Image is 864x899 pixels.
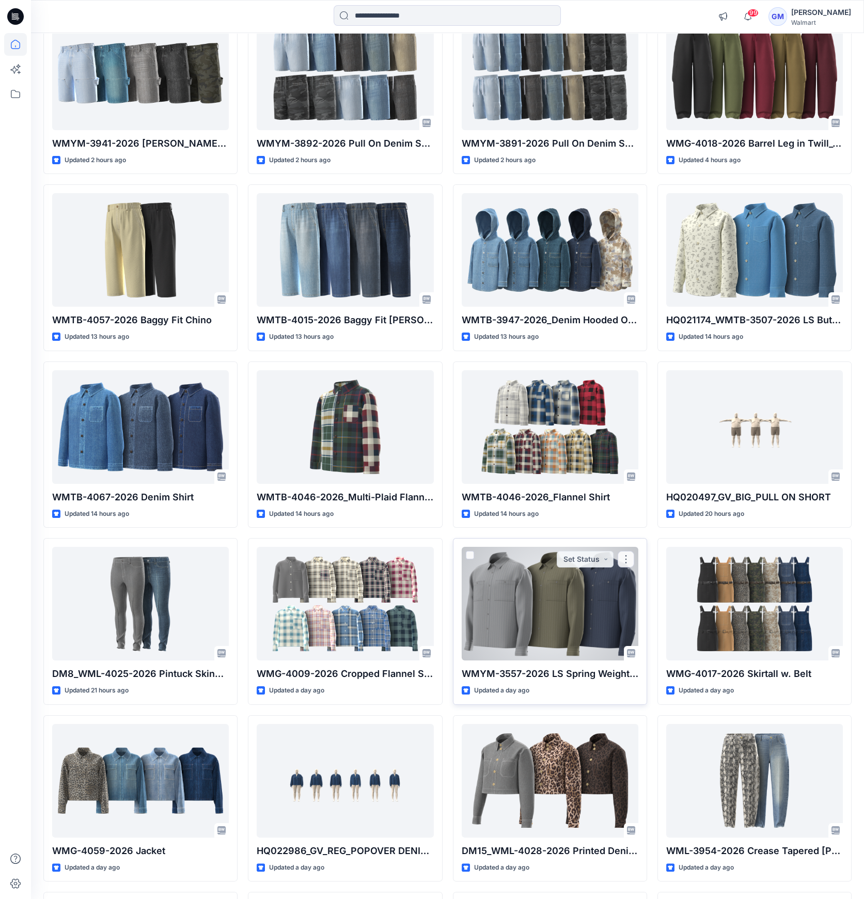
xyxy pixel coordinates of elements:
[462,490,638,504] p: WMTB-4046-2026_Flannel Shirt
[679,509,744,519] p: Updated 20 hours ago
[269,509,334,519] p: Updated 14 hours ago
[666,724,843,838] a: WML-3954-2026 Crease Tapered Jean
[65,862,120,873] p: Updated a day ago
[666,370,843,484] a: HQ020497_GV_BIG_PULL ON SHORT
[257,547,433,660] a: WMG-4009-2026 Cropped Flannel Shirt
[462,667,638,681] p: WMYM-3557-2026 LS Spring Weight Shirt
[269,332,334,342] p: Updated 13 hours ago
[474,155,536,166] p: Updated 2 hours ago
[474,332,539,342] p: Updated 13 hours ago
[462,313,638,327] p: WMTB-3947-2026_Denim Hooded Overshirt
[257,490,433,504] p: WMTB-4046-2026_Multi-Plaid Flannel Shirt
[474,862,529,873] p: Updated a day ago
[52,313,229,327] p: WMTB-4057-2026 Baggy Fit Chino
[462,193,638,307] a: WMTB-3947-2026_Denim Hooded Overshirt
[768,7,787,26] div: GM
[52,136,229,151] p: WMYM-3941-2026 [PERSON_NAME] Denim Short
[679,332,743,342] p: Updated 14 hours ago
[65,155,126,166] p: Updated 2 hours ago
[257,313,433,327] p: WMTB-4015-2026 Baggy Fit [PERSON_NAME]-Opt 1A
[52,193,229,307] a: WMTB-4057-2026 Baggy Fit Chino
[462,547,638,660] a: WMYM-3557-2026 LS Spring Weight Shirt
[666,313,843,327] p: HQ021174_WMTB-3507-2026 LS Button Down Denim Shirt
[257,136,433,151] p: WMYM-3892-2026 Pull On Denim Shorts Regular
[474,509,539,519] p: Updated 14 hours ago
[666,17,843,130] a: WMG-4018-2026 Barrel Leg in Twill_Opt 2
[269,685,324,696] p: Updated a day ago
[257,724,433,838] a: HQ022986_GV_REG_POPOVER DENIM BLOUSE
[52,490,229,504] p: WMTB-4067-2026 Denim Shirt
[666,136,843,151] p: WMG-4018-2026 Barrel Leg in Twill_Opt 2
[666,490,843,504] p: HQ020497_GV_BIG_PULL ON SHORT
[269,155,331,166] p: Updated 2 hours ago
[666,844,843,858] p: WML-3954-2026 Crease Tapered [PERSON_NAME]
[65,509,129,519] p: Updated 14 hours ago
[52,547,229,660] a: DM8_WML-4025-2026 Pintuck Skinny Jeans
[462,724,638,838] a: DM15_WML-4028-2026 Printed Denim Jacket
[65,685,129,696] p: Updated 21 hours ago
[52,667,229,681] p: DM8_WML-4025-2026 Pintuck Skinny Jeans
[474,685,529,696] p: Updated a day ago
[52,370,229,484] a: WMTB-4067-2026 Denim Shirt
[257,193,433,307] a: WMTB-4015-2026 Baggy Fit Jean-Opt 1A
[257,844,433,858] p: HQ022986_GV_REG_POPOVER DENIM BLOUSE
[791,6,851,19] div: [PERSON_NAME]
[679,862,734,873] p: Updated a day ago
[52,844,229,858] p: WMG-4059-2026 Jacket
[679,685,734,696] p: Updated a day ago
[462,17,638,130] a: WMYM-3891-2026 Pull On Denim Shorts Workwear
[65,332,129,342] p: Updated 13 hours ago
[666,547,843,660] a: WMG-4017-2026 Skirtall w. Belt
[52,724,229,838] a: WMG-4059-2026 Jacket
[791,19,851,26] div: Walmart
[462,844,638,858] p: DM15_WML-4028-2026 Printed Denim Jacket
[52,17,229,130] a: WMYM-3941-2026 Carpenter Denim Short
[269,862,324,873] p: Updated a day ago
[257,667,433,681] p: WMG-4009-2026 Cropped Flannel Shirt
[666,667,843,681] p: WMG-4017-2026 Skirtall w. Belt
[747,9,759,17] span: 99
[462,370,638,484] a: WMTB-4046-2026_Flannel Shirt
[666,193,843,307] a: HQ021174_WMTB-3507-2026 LS Button Down Denim Shirt
[462,136,638,151] p: WMYM-3891-2026 Pull On Denim Shorts Workwear
[679,155,741,166] p: Updated 4 hours ago
[257,370,433,484] a: WMTB-4046-2026_Multi-Plaid Flannel Shirt
[257,17,433,130] a: WMYM-3892-2026 Pull On Denim Shorts Regular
